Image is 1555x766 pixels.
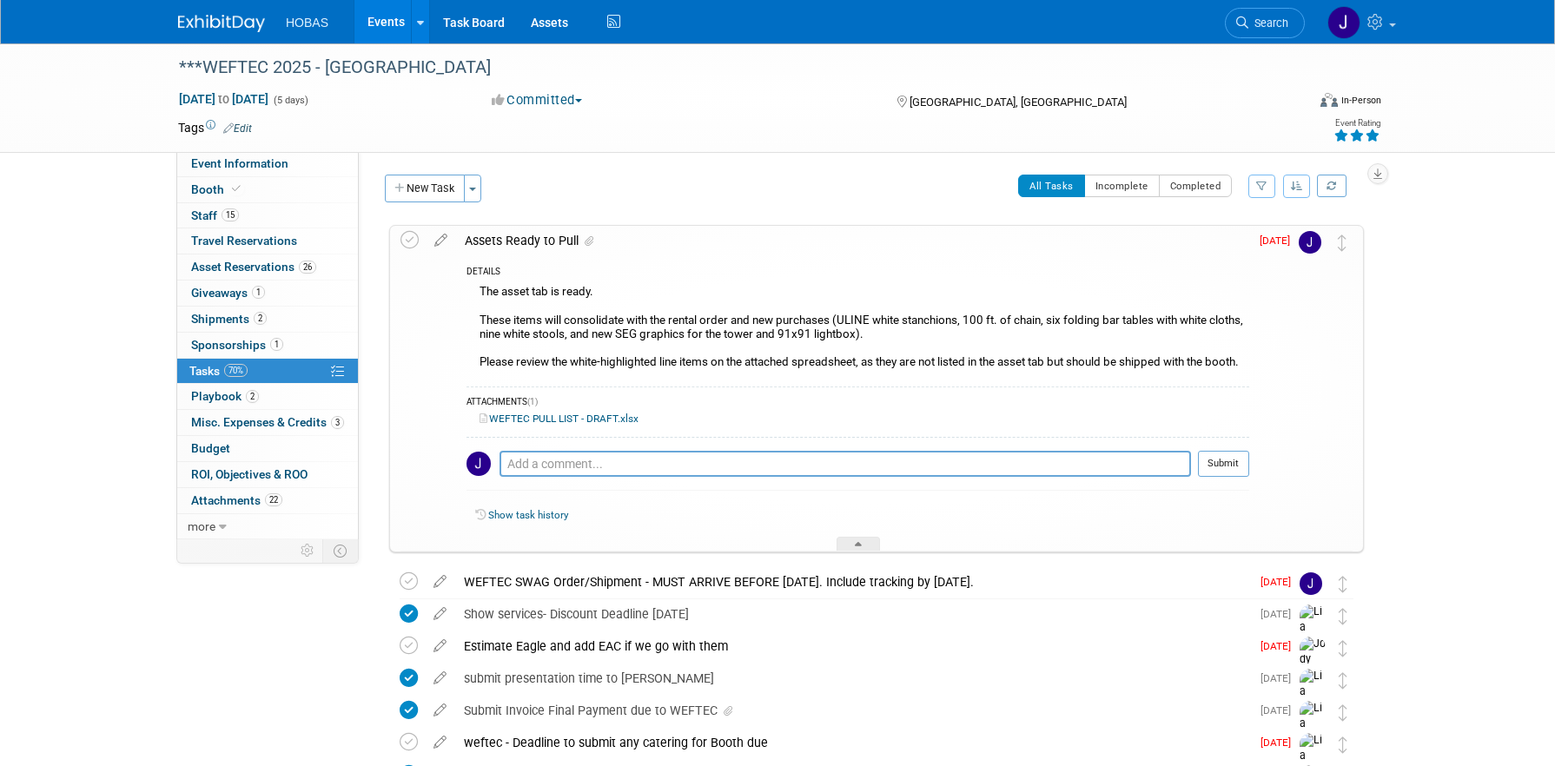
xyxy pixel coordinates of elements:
[1300,572,1322,595] img: Jamie Coe
[177,254,358,280] a: Asset Reservations26
[286,16,328,30] span: HOBAS
[331,416,344,429] span: 3
[191,208,239,222] span: Staff
[177,281,358,306] a: Giveaways1
[1261,672,1300,684] span: [DATE]
[1261,608,1300,620] span: [DATE]
[223,122,252,135] a: Edit
[467,452,491,476] img: Jennifer Jensen
[191,467,308,481] span: ROI, Objectives & ROO
[1261,704,1300,716] span: [DATE]
[910,96,1127,109] span: [GEOGRAPHIC_DATA], [GEOGRAPHIC_DATA]
[177,384,358,409] a: Playbook2
[177,514,358,539] a: more
[177,228,358,254] a: Travel Reservations
[455,631,1250,661] div: Estimate Eagle and add EAC if we go with them
[1327,6,1360,39] img: Jennifer Jensen
[177,436,358,461] a: Budget
[1300,604,1326,681] img: Lia Chowdhury
[1339,608,1347,624] i: Move task
[455,728,1250,757] div: weftec - Deadline to submit any catering for Booth due
[191,312,267,326] span: Shipments
[177,333,358,358] a: Sponsorships1
[527,397,538,406] span: (1)
[215,92,232,106] span: to
[425,703,455,718] a: edit
[1340,94,1381,107] div: In-Person
[385,175,465,202] button: New Task
[1339,704,1347,721] i: Move task
[1339,736,1347,753] i: Move task
[323,539,359,562] td: Toggle Event Tabs
[191,441,230,455] span: Budget
[191,234,297,248] span: Travel Reservations
[455,696,1250,725] div: Submit Invoice Final Payment due to WEFTEC
[177,410,358,435] a: Misc. Expenses & Credits3
[177,307,358,332] a: Shipments2
[191,286,265,300] span: Giveaways
[467,266,1249,281] div: DETAILS
[189,364,248,378] span: Tasks
[177,151,358,176] a: Event Information
[1261,640,1300,652] span: [DATE]
[1339,640,1347,657] i: Move task
[191,182,244,196] span: Booth
[480,413,639,425] a: WEFTEC PULL LIST - DRAFT.xlsx
[1159,175,1233,197] button: Completed
[1339,672,1347,689] i: Move task
[488,509,568,521] a: Show task history
[1084,175,1160,197] button: Incomplete
[425,670,455,686] a: edit
[173,52,1279,83] div: ***WEFTEC 2025 - [GEOGRAPHIC_DATA]
[455,567,1250,597] div: WEFTEC SWAG Order/Shipment - MUST ARRIVE BEFORE [DATE]. Include tracking by [DATE].
[455,599,1250,629] div: Show services- Discount Deadline [DATE]
[191,493,282,507] span: Attachments
[270,338,283,351] span: 1
[222,208,239,221] span: 15
[177,177,358,202] a: Booth
[293,539,323,562] td: Personalize Event Tab Strip
[467,396,1249,411] div: ATTACHMENTS
[425,606,455,622] a: edit
[467,281,1249,377] div: The asset tab is ready. These items will consolidate with the rental order and new purchases (ULI...
[1260,234,1299,247] span: [DATE]
[1248,17,1288,30] span: Search
[1261,576,1300,588] span: [DATE]
[177,203,358,228] a: Staff15
[265,493,282,506] span: 22
[425,574,455,590] a: edit
[191,415,344,429] span: Misc. Expenses & Credits
[254,312,267,325] span: 2
[191,156,288,170] span: Event Information
[1299,231,1321,254] img: Jennifer Jensen
[246,390,259,403] span: 2
[178,91,269,107] span: [DATE] [DATE]
[1300,637,1326,698] img: Jody Valentino
[178,15,265,32] img: ExhibitDay
[272,95,308,106] span: (5 days)
[1225,8,1305,38] a: Search
[1261,736,1300,749] span: [DATE]
[425,735,455,750] a: edit
[177,359,358,384] a: Tasks70%
[425,638,455,654] a: edit
[1320,93,1338,107] img: Format-Inperson.png
[232,184,241,194] i: Booth reservation complete
[177,462,358,487] a: ROI, Objectives & ROO
[456,226,1249,255] div: Assets Ready to Pull
[486,91,589,109] button: Committed
[177,488,358,513] a: Attachments22
[1339,576,1347,592] i: Move task
[178,119,252,136] td: Tags
[1338,234,1347,251] i: Move task
[1300,669,1326,745] img: Lia Chowdhury
[191,260,316,274] span: Asset Reservations
[1018,175,1085,197] button: All Tasks
[299,261,316,274] span: 26
[426,233,456,248] a: edit
[191,389,259,403] span: Playbook
[224,364,248,377] span: 70%
[252,286,265,299] span: 1
[191,338,283,352] span: Sponsorships
[1198,451,1249,477] button: Submit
